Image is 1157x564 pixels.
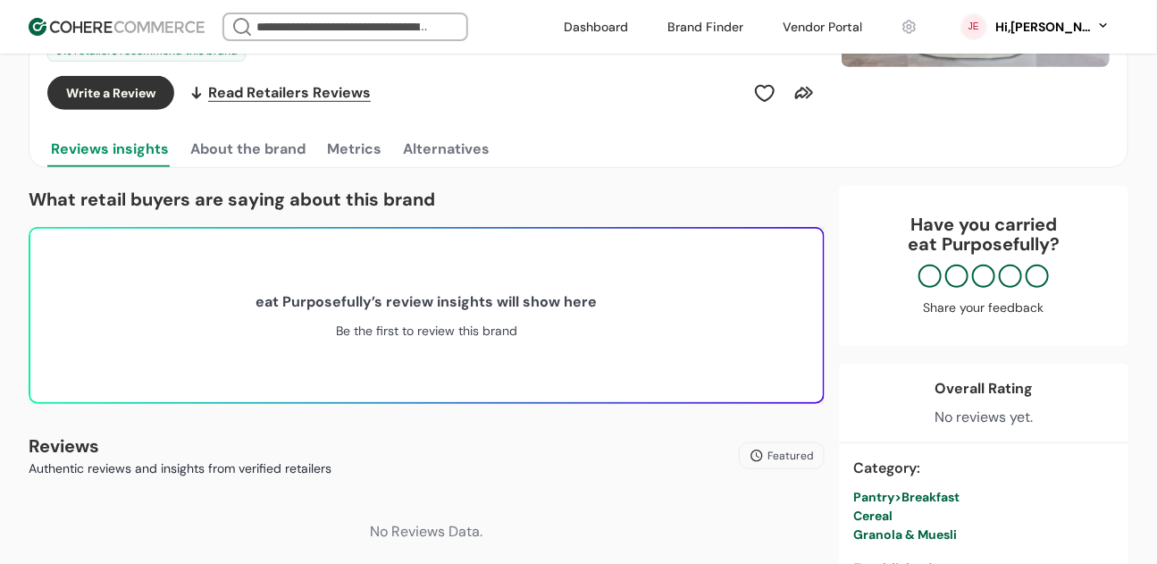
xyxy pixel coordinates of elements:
[853,458,1114,479] div: Category :
[994,18,1093,37] div: Hi, [PERSON_NAME]
[29,434,99,458] b: Reviews
[857,299,1111,317] div: Share your feedback
[47,131,172,167] button: Reviews insights
[994,18,1111,37] button: Hi,[PERSON_NAME]
[857,215,1111,254] div: Have you carried
[935,407,1033,428] div: No reviews yet.
[187,131,309,167] button: About the brand
[29,186,825,213] p: What retail buyers are saying about this brand
[853,488,1114,544] a: Pantry>BreakfastCerealGranola & Muesli
[189,76,371,110] a: Read Retailers Reviews
[853,489,894,505] span: Pantry
[901,489,960,505] span: Breakfast
[29,18,205,36] img: Cohere Logo
[853,526,1114,544] div: Granola & Muesli
[47,76,174,110] button: Write a Review
[323,131,385,167] button: Metrics
[336,322,517,341] div: Be the first to review this brand
[857,234,1111,254] p: eat Purposefully ?
[399,131,493,167] button: Alternatives
[767,448,814,464] span: Featured
[894,489,901,505] span: >
[935,378,1033,400] div: Overall Rating
[256,291,598,313] div: eat Purposefully ’s review insights will show here
[29,459,331,478] p: Authentic reviews and insights from verified retailers
[960,13,987,40] svg: 0 percent
[853,507,1114,526] div: Cereal
[208,82,371,104] span: Read Retailers Reviews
